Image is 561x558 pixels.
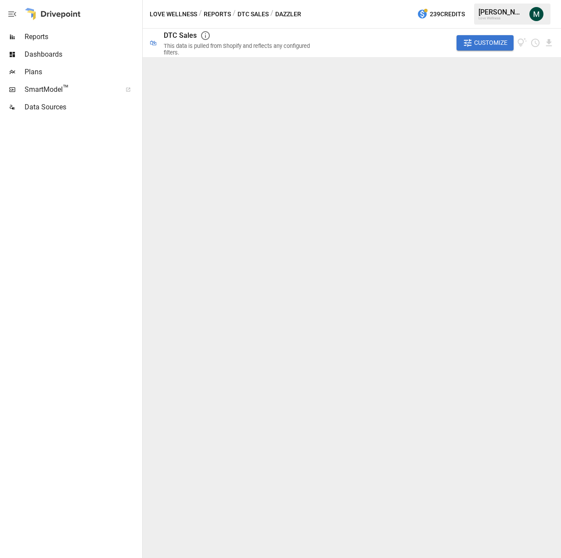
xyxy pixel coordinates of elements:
[199,9,202,20] div: /
[430,9,465,20] span: 239 Credits
[25,67,140,77] span: Plans
[25,32,140,42] span: Reports
[25,49,140,60] span: Dashboards
[25,102,140,112] span: Data Sources
[529,7,543,21] img: Michael Cormack
[457,35,514,51] button: Customize
[478,16,524,20] div: Love Wellness
[474,37,507,48] span: Customize
[414,6,468,22] button: 239Credits
[544,38,554,48] button: Download report
[204,9,231,20] button: Reports
[25,84,116,95] span: SmartModel
[63,83,69,94] span: ™
[233,9,236,20] div: /
[478,8,524,16] div: [PERSON_NAME]
[164,31,197,40] div: DTC Sales
[517,35,527,51] button: View documentation
[530,38,540,48] button: Schedule report
[524,2,549,26] button: Michael Cormack
[150,9,197,20] button: Love Wellness
[164,43,324,56] div: This data is pulled from Shopify and reflects any configured filters.
[150,39,157,47] div: 🛍
[270,9,273,20] div: /
[237,9,269,20] button: DTC Sales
